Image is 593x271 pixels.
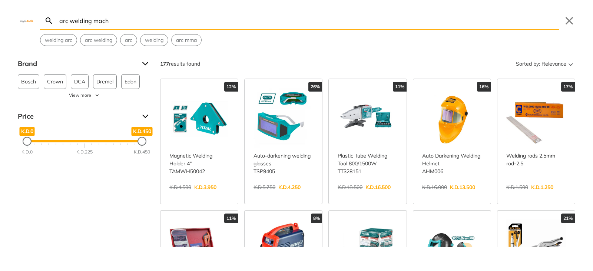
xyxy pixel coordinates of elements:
span: arc mma [176,36,197,44]
div: 21% [561,214,575,223]
div: Suggestion: arc welding [80,34,117,46]
div: Suggestion: welding arc [40,34,77,46]
div: 11% [393,82,407,92]
span: arc [125,36,132,44]
div: Suggestion: welding [140,34,168,46]
div: 26% [308,82,322,92]
div: 17% [561,82,575,92]
svg: Search [44,16,53,25]
input: Search… [58,12,559,29]
button: Select suggestion: welding [140,34,168,46]
div: K.D.450 [134,149,150,155]
div: K.D.225 [76,149,93,155]
div: K.D.0 [21,149,33,155]
span: View more [69,92,91,99]
div: Suggestion: arc mma [171,34,202,46]
div: Minimum Price [23,137,32,146]
span: arc welding [85,36,112,44]
div: results found [160,58,200,70]
span: Dremel [96,75,113,89]
button: Bosch [18,74,39,89]
button: View more [18,92,151,99]
div: Suggestion: arc [120,34,137,46]
span: DCA [74,75,85,89]
div: Maximum Price [138,137,146,146]
button: Select suggestion: welding arc [40,34,77,46]
button: DCA [71,74,89,89]
svg: Sort [566,59,575,68]
div: 11% [224,214,238,223]
button: Select suggestion: arc [120,34,137,46]
div: 12% [224,82,238,92]
div: 8% [311,214,322,223]
button: Select suggestion: arc mma [172,34,201,46]
span: welding [145,36,163,44]
span: Relevance [541,58,566,70]
button: Close [563,15,575,27]
button: Crown [44,74,66,89]
strong: 177 [160,60,169,67]
span: Price [18,110,136,122]
img: Close [18,19,36,22]
button: Edon [121,74,140,89]
span: Edon [125,75,136,89]
span: Crown [47,75,63,89]
div: 16% [477,82,491,92]
button: Dremel [93,74,117,89]
button: Select suggestion: arc welding [80,34,117,46]
span: Bosch [21,75,36,89]
button: Sorted by:Relevance Sort [514,58,575,70]
span: welding arc [45,36,72,44]
span: Brand [18,58,136,70]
